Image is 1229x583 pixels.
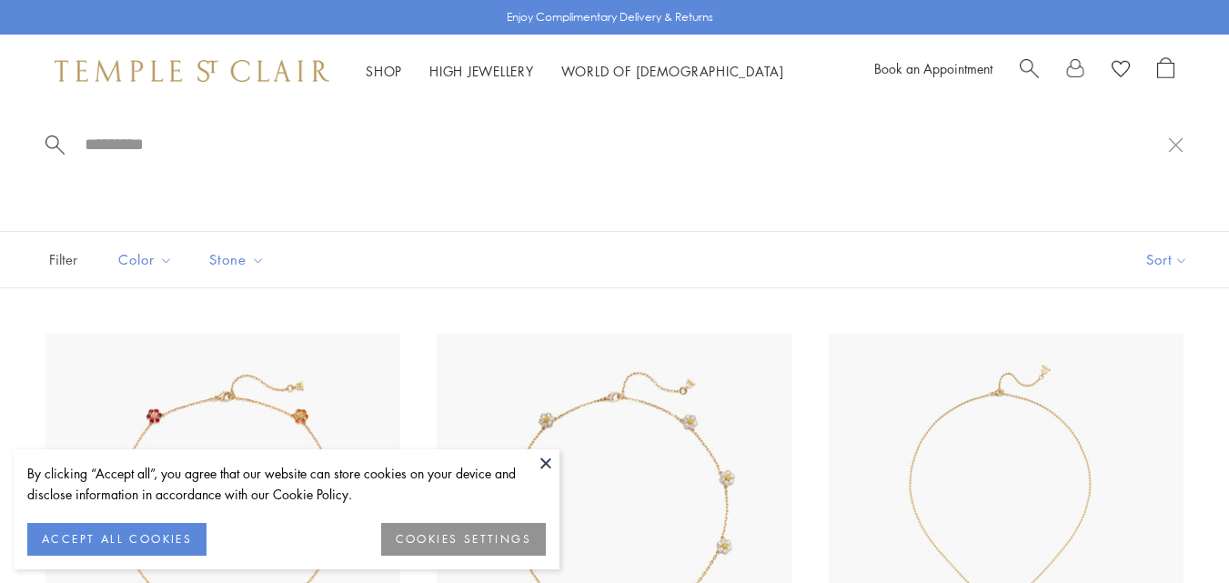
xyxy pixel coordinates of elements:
[27,523,207,556] button: ACCEPT ALL COOKIES
[109,248,186,271] span: Color
[1020,57,1039,85] a: Search
[561,62,784,80] a: World of [DEMOGRAPHIC_DATA]World of [DEMOGRAPHIC_DATA]
[874,59,992,77] a: Book an Appointment
[366,62,402,80] a: ShopShop
[381,523,546,556] button: COOKIES SETTINGS
[1157,57,1174,85] a: Open Shopping Bag
[105,239,186,280] button: Color
[196,239,278,280] button: Stone
[507,8,713,26] p: Enjoy Complimentary Delivery & Returns
[366,60,784,83] nav: Main navigation
[1112,57,1130,85] a: View Wishlist
[1105,232,1229,287] button: Show sort by
[200,248,278,271] span: Stone
[429,62,534,80] a: High JewelleryHigh Jewellery
[55,60,329,82] img: Temple St. Clair
[27,463,546,505] div: By clicking “Accept all”, you agree that our website can store cookies on your device and disclos...
[1138,498,1211,565] iframe: Gorgias live chat messenger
